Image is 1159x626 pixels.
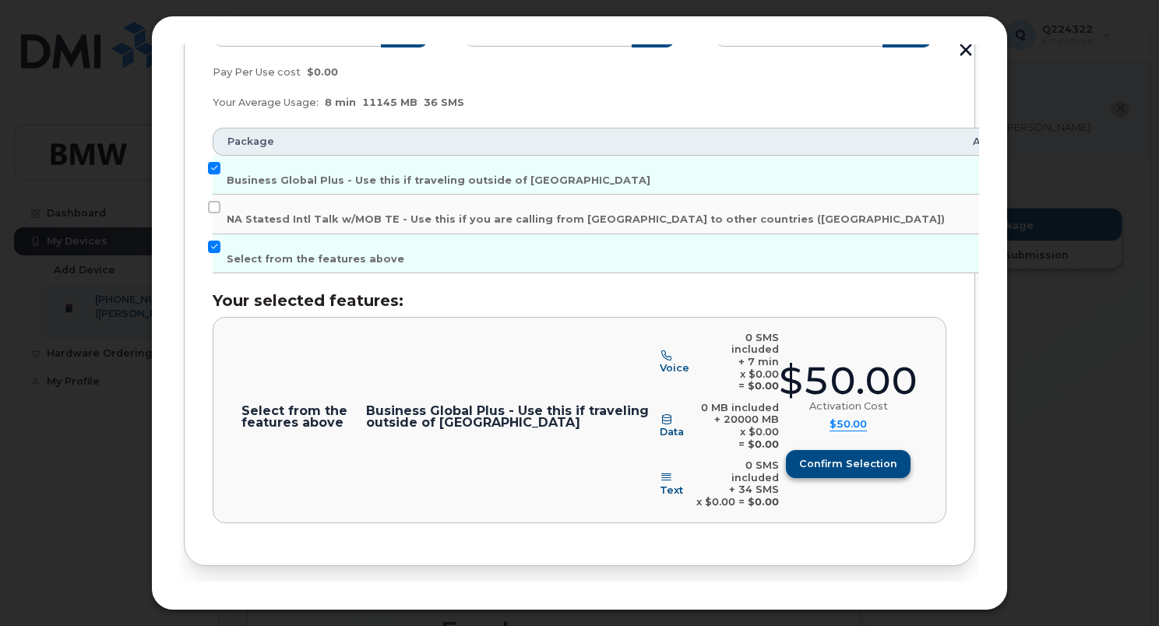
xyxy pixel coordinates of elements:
p: Select from the features above [241,405,366,429]
h3: Your selected features: [213,292,946,309]
th: Package [213,128,959,156]
span: $0.00 [307,66,338,78]
input: Business Global Plus - Use this if traveling outside of [GEOGRAPHIC_DATA] [208,162,220,174]
b: $0.00 [748,380,779,392]
input: NA Statesd Intl Talk w/MOB TE - Use this if you are calling from [GEOGRAPHIC_DATA] to other count... [208,201,220,213]
b: $0.00 [748,496,779,508]
b: $0.00 [748,438,779,450]
span: $0.00 = [705,496,745,508]
p: Business Global Plus - Use this if traveling outside of [GEOGRAPHIC_DATA] [366,405,661,429]
span: + 7 min x [738,356,779,380]
span: 11145 MB [362,97,417,108]
span: 8 min [325,97,356,108]
th: Amount [959,128,1030,156]
div: $50.00 [779,362,918,400]
span: Business Global Plus - Use this if traveling outside of [GEOGRAPHIC_DATA] [227,174,650,186]
span: 36 SMS [424,97,464,108]
summary: $50.00 [830,418,867,431]
span: $0.00 = [738,368,779,392]
span: + 20000 MB x [714,413,779,438]
span: NA Statesd Intl Talk w/MOB TE - Use this if you are calling from [GEOGRAPHIC_DATA] to other count... [227,213,945,225]
span: Select from the features above [227,253,404,265]
div: 0 SMS included [696,459,779,484]
button: Confirm selection [786,450,911,478]
span: Text [660,484,683,496]
span: $0.00 = [738,426,779,450]
iframe: Messenger Launcher [1091,558,1147,614]
span: Data [660,426,684,438]
input: Select from the features above [208,241,220,253]
span: Voice [660,362,689,374]
div: 0 SMS included [702,332,779,356]
div: 0 MB included [696,402,779,414]
div: Activation Cost [809,400,888,413]
span: Your Average Usage: [213,97,319,108]
span: Pay Per Use cost [213,66,301,78]
span: + 34 SMS x [696,484,779,508]
span: Confirm selection [799,456,897,471]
